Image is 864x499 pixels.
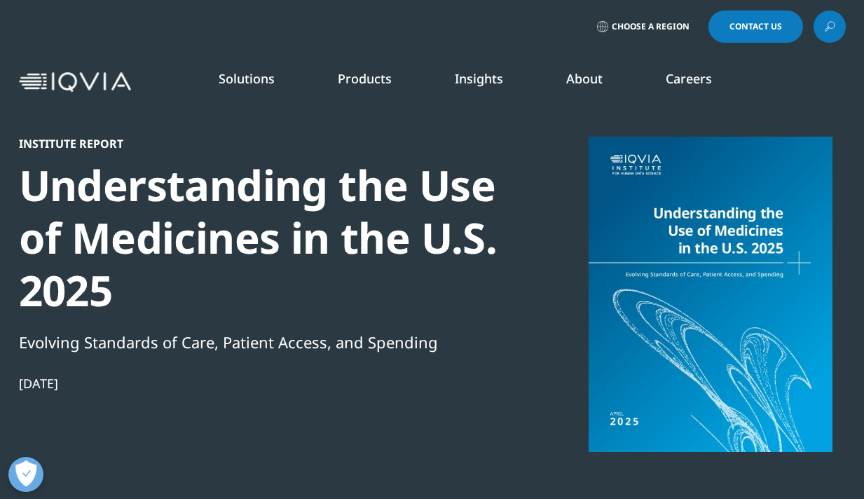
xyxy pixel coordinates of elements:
[708,11,803,43] a: Contact Us
[8,457,43,492] button: Open Preferences
[729,22,782,31] span: Contact Us
[19,72,131,93] img: IQVIA Healthcare Information Technology and Pharma Clinical Research Company
[612,21,690,32] span: Choose a Region
[338,70,392,87] a: Products
[19,159,500,317] div: Understanding the Use of Medicines in the U.S. 2025
[137,49,846,115] nav: Primary
[566,70,603,87] a: About
[19,330,500,354] div: Evolving Standards of Care, Patient Access, and Spending
[19,375,500,392] div: [DATE]
[19,137,500,151] div: Institute Report
[666,70,712,87] a: Careers
[455,70,503,87] a: Insights
[219,70,275,87] a: Solutions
